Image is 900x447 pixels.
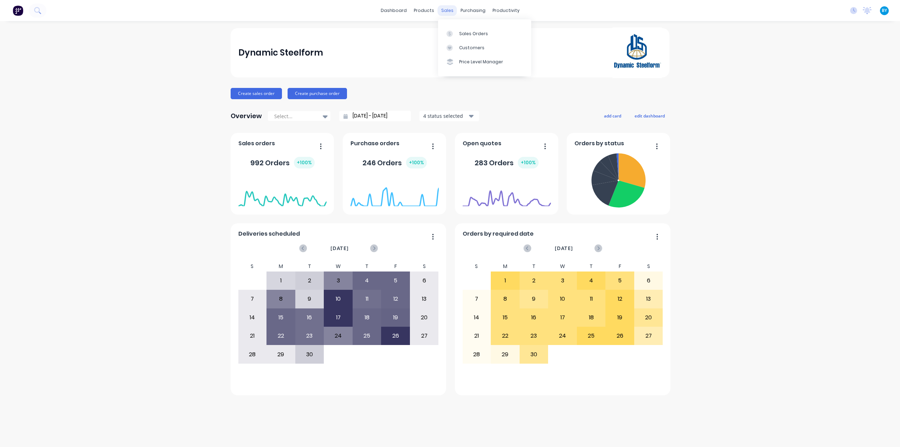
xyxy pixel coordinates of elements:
a: dashboard [377,5,410,16]
div: 20 [635,309,663,326]
div: 3 [548,272,577,289]
div: 27 [410,327,438,345]
span: Orders by status [574,139,624,148]
div: 21 [238,327,266,345]
div: 9 [520,290,548,308]
div: 29 [267,345,295,363]
div: 18 [577,309,605,326]
div: 283 Orders [475,157,539,168]
div: 6 [410,272,438,289]
div: 24 [548,327,577,345]
img: Factory [13,5,23,16]
div: 8 [491,290,519,308]
div: 7 [238,290,266,308]
div: 28 [463,345,491,363]
div: 992 Orders [250,157,315,168]
div: 7 [463,290,491,308]
div: 19 [606,309,634,326]
div: purchasing [457,5,489,16]
div: S [238,261,267,272]
div: 19 [381,309,410,326]
div: 13 [635,290,663,308]
img: Dynamic Steelform [612,27,662,78]
div: F [381,261,410,272]
div: M [491,261,520,272]
span: Open quotes [463,139,501,148]
div: 23 [296,327,324,345]
span: Orders by required date [463,230,534,238]
span: Purchase orders [351,139,399,148]
span: [DATE] [330,244,349,252]
div: F [605,261,634,272]
div: S [410,261,439,272]
div: 14 [238,309,266,326]
div: 11 [577,290,605,308]
a: Customers [438,41,531,55]
div: Customers [459,45,484,51]
div: + 100 % [406,157,427,168]
div: 17 [548,309,577,326]
div: products [410,5,438,16]
div: 5 [606,272,634,289]
div: 3 [324,272,352,289]
div: 30 [520,345,548,363]
a: Sales Orders [438,26,531,40]
button: 4 status selected [419,111,479,121]
div: Sales Orders [459,31,488,37]
span: Deliveries scheduled [238,230,300,238]
div: S [634,261,663,272]
span: [DATE] [555,244,573,252]
button: Create sales order [231,88,282,99]
div: 30 [296,345,324,363]
div: 15 [491,309,519,326]
div: sales [438,5,457,16]
div: W [548,261,577,272]
div: 5 [381,272,410,289]
div: 2 [520,272,548,289]
span: BY [882,7,887,14]
div: 29 [491,345,519,363]
div: + 100 % [294,157,315,168]
div: 28 [238,345,266,363]
div: 8 [267,290,295,308]
div: 13 [410,290,438,308]
div: T [353,261,381,272]
div: 4 status selected [423,112,468,120]
div: 11 [353,290,381,308]
div: 16 [296,309,324,326]
div: 4 [577,272,605,289]
div: 23 [520,327,548,345]
div: 24 [324,327,352,345]
div: 10 [324,290,352,308]
div: 1 [491,272,519,289]
div: Dynamic Steelform [238,46,323,60]
div: Overview [231,109,262,123]
div: T [520,261,548,272]
div: 4 [353,272,381,289]
div: 25 [353,327,381,345]
div: 12 [381,290,410,308]
div: 20 [410,309,438,326]
div: 16 [520,309,548,326]
div: 21 [463,327,491,345]
div: S [462,261,491,272]
a: Price Level Manager [438,55,531,69]
button: edit dashboard [630,111,669,120]
div: + 100 % [518,157,539,168]
div: W [324,261,353,272]
div: 10 [548,290,577,308]
div: 27 [635,327,663,345]
div: 15 [267,309,295,326]
div: 18 [353,309,381,326]
div: T [295,261,324,272]
div: 12 [606,290,634,308]
div: 17 [324,309,352,326]
div: 246 Orders [362,157,427,168]
div: Price Level Manager [459,59,503,65]
div: 26 [606,327,634,345]
div: 22 [267,327,295,345]
div: 9 [296,290,324,308]
div: 2 [296,272,324,289]
div: M [266,261,295,272]
button: Create purchase order [288,88,347,99]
